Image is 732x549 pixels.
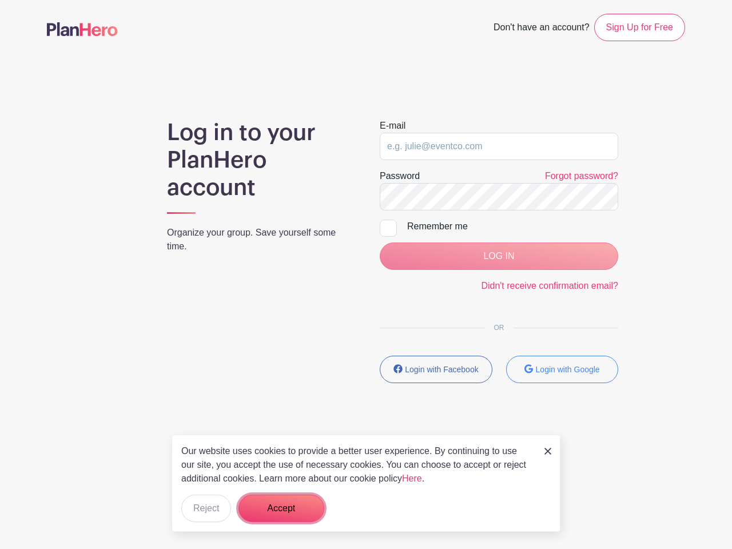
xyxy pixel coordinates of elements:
[544,448,551,455] img: close_button-5f87c8562297e5c2d7936805f587ecaba9071eb48480494691a3f1689db116b3.svg
[181,495,231,522] button: Reject
[380,169,420,183] label: Password
[485,324,514,332] span: OR
[405,365,478,374] small: Login with Facebook
[536,365,600,374] small: Login with Google
[167,119,352,201] h1: Log in to your PlanHero account
[47,22,118,36] img: logo-507f7623f17ff9eddc593b1ce0a138ce2505c220e1c5a4e2b4648c50719b7d32.svg
[238,495,324,522] button: Accept
[380,356,492,383] button: Login with Facebook
[506,356,619,383] button: Login with Google
[407,220,618,233] div: Remember me
[545,171,618,181] a: Forgot password?
[181,444,532,486] p: Our website uses cookies to provide a better user experience. By continuing to use our site, you ...
[380,133,618,160] input: e.g. julie@eventco.com
[594,14,685,41] a: Sign Up for Free
[481,281,618,291] a: Didn't receive confirmation email?
[402,474,422,483] a: Here
[380,119,405,133] label: E-mail
[494,16,590,41] span: Don't have an account?
[167,226,352,253] p: Organize your group. Save yourself some time.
